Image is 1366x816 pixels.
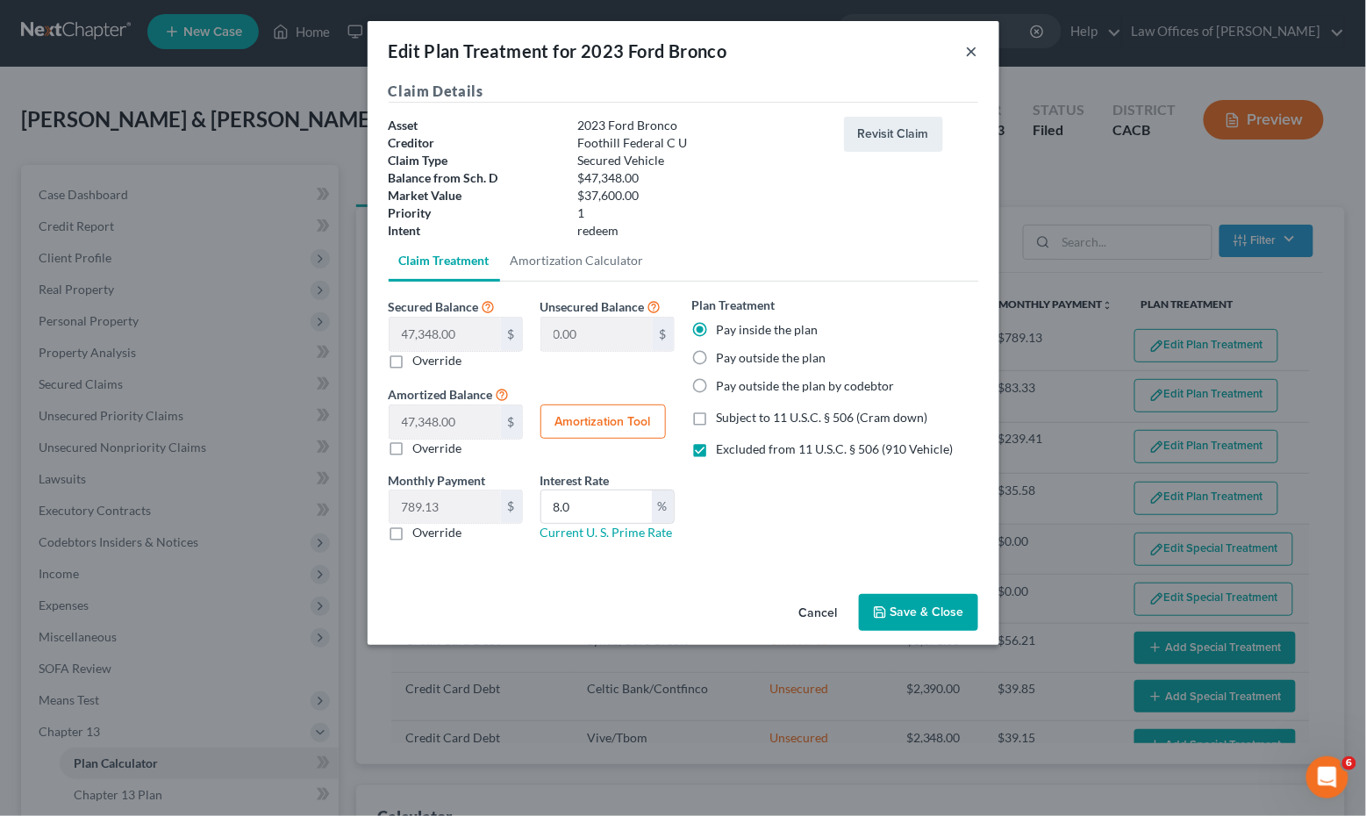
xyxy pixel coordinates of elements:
[541,318,653,351] input: 0.00
[569,134,835,152] div: Foothill Federal C U
[390,405,501,439] input: 0.00
[717,349,826,367] label: Pay outside the plan
[389,471,486,490] label: Monthly Payment
[966,40,978,61] button: ×
[380,169,569,187] div: Balance from Sch. D
[652,490,674,524] div: %
[1342,756,1356,770] span: 6
[389,387,493,402] span: Amortized Balance
[717,410,928,425] span: Subject to 11 U.S.C. § 506 (Cram down)
[389,240,500,282] a: Claim Treatment
[785,596,852,631] button: Cancel
[844,117,943,152] button: Revisit Claim
[692,296,776,314] label: Plan Treatment
[501,318,522,351] div: $
[569,117,835,134] div: 2023 Ford Bronco
[380,222,569,240] div: Intent
[717,377,895,395] label: Pay outside the plan by codebtor
[413,352,462,369] label: Override
[413,524,462,541] label: Override
[389,81,978,103] h5: Claim Details
[569,222,835,240] div: redeem
[380,117,569,134] div: Asset
[653,318,674,351] div: $
[859,594,978,631] button: Save & Close
[717,321,819,339] label: Pay inside the plan
[540,299,645,314] span: Unsecured Balance
[501,490,522,524] div: $
[389,299,479,314] span: Secured Balance
[569,152,835,169] div: Secured Vehicle
[389,39,727,63] div: Edit Plan Treatment for 2023 Ford Bronco
[380,187,569,204] div: Market Value
[569,204,835,222] div: 1
[380,134,569,152] div: Creditor
[717,441,954,456] span: Excluded from 11 U.S.C. § 506 (910 Vehicle)
[380,204,569,222] div: Priority
[501,405,522,439] div: $
[1306,756,1348,798] iframe: Intercom live chat
[380,152,569,169] div: Claim Type
[540,525,673,540] a: Current U. S. Prime Rate
[569,187,835,204] div: $37,600.00
[390,318,501,351] input: 0.00
[569,169,835,187] div: $47,348.00
[541,490,652,524] input: 0.00
[390,490,501,524] input: 0.00
[500,240,654,282] a: Amortization Calculator
[540,471,610,490] label: Interest Rate
[540,404,666,440] button: Amortization Tool
[413,440,462,457] label: Override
